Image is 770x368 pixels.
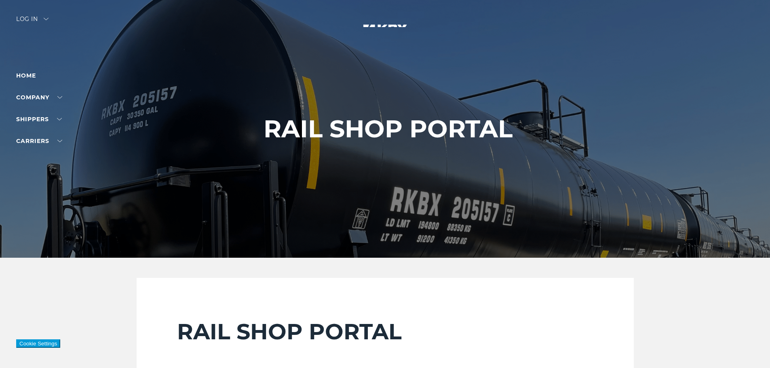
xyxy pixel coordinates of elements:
div: Log in [16,16,49,28]
a: Home [16,72,36,79]
h1: RAIL SHOP PORTAL [264,115,513,143]
a: SHIPPERS [16,116,62,123]
a: Carriers [16,137,62,145]
h2: RAIL SHOP PORTAL [177,318,593,345]
button: Cookie Settings [16,339,60,348]
a: Company [16,94,62,101]
img: arrow [44,18,49,20]
img: kbx logo [355,16,416,52]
